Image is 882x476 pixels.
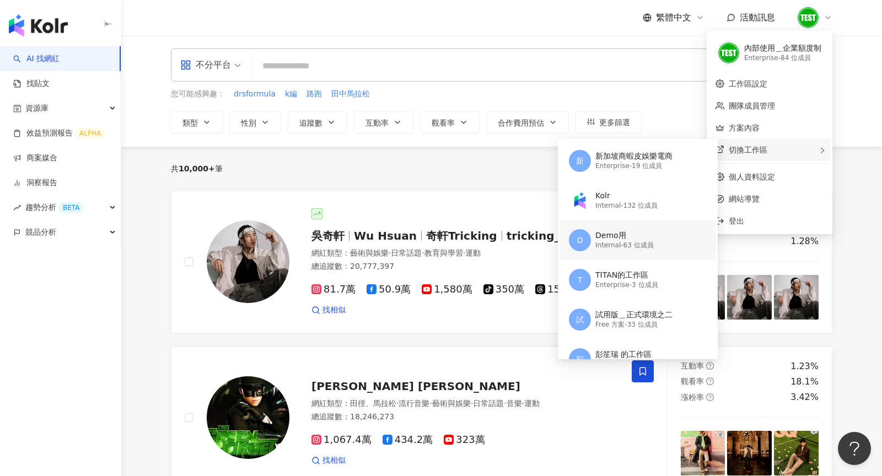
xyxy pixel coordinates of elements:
span: 藝術與娛樂 [350,248,389,257]
span: right [819,147,826,154]
img: post-image [727,431,772,475]
a: 找相似 [311,305,346,316]
span: tricking_wu [507,229,578,242]
div: Enterprise - 19 位成員 [595,161,673,171]
div: 總追蹤數 ： 18,246,273 [311,412,619,423]
span: question-circle [706,362,714,370]
span: T [578,274,583,286]
span: 活動訊息 [740,12,775,23]
span: 吳奇軒 [311,229,345,242]
span: 性別 [241,118,256,127]
div: 內部使用＿企業額度制 [744,43,821,54]
img: Kolr%20app%20icon%20%281%29.png [569,190,590,211]
div: 試用版＿正式環境之二 [595,310,673,321]
div: BETA [58,202,84,213]
span: 趨勢分析 [25,195,84,220]
span: 運動 [465,248,481,257]
a: searchAI 找網紅 [13,53,60,64]
img: KOL Avatar [207,376,289,459]
span: · [389,248,391,257]
div: 新加坡商蝦皮娛樂電商 [595,151,673,162]
span: question-circle [706,393,714,401]
img: logo [9,14,68,36]
a: 商案媒合 [13,153,57,164]
span: 434.2萬 [383,434,433,446]
div: Enterprise - 84 位成員 [744,53,821,63]
span: Wu Hsuan [354,229,417,242]
button: 互動率 [354,111,413,133]
span: D [577,234,583,246]
div: 共 筆 [171,164,223,173]
button: 觀看率 [420,111,480,133]
a: 工作區設定 [729,79,767,88]
div: Free 方案 - 33 位成員 [595,320,673,329]
img: unnamed.png [798,7,819,28]
span: 50.9萬 [367,284,411,295]
span: 試 [576,313,584,326]
span: 奇軒Tricking [426,229,497,242]
a: 個人資料設定 [729,172,775,181]
span: · [429,399,432,408]
div: TITAN的工作區 [595,270,658,281]
span: 新 [576,155,584,167]
span: 互動率 [681,361,704,370]
span: 教育與學習 [424,248,463,257]
span: 350萬 [483,284,524,295]
span: drsformula [234,89,276,100]
span: 觀看率 [432,118,455,127]
button: 追蹤數 [288,111,347,133]
span: 繁體中文 [656,12,691,24]
button: 路跑 [306,88,322,100]
button: 更多篩選 [576,111,642,133]
span: 運動 [524,399,540,408]
div: Demo用 [595,230,654,241]
span: 15.1萬 [535,284,579,295]
span: 日常話題 [391,248,422,257]
a: KOL Avatar吳奇軒Wu Hsuan奇軒Trickingtricking_wu網紅類型：藝術與娛樂·日常話題·教育與學習·運動總追蹤數：20,777,39781.7萬50.9萬1,580萬... [171,191,832,333]
div: 網紅類型 ： [311,248,619,259]
span: · [504,399,506,408]
span: · [471,399,473,408]
span: 更多篩選 [599,118,630,127]
a: 方案內容 [729,123,760,132]
img: post-image [774,275,819,320]
span: 81.7萬 [311,284,356,295]
div: Internal - 63 位成員 [595,241,654,250]
div: 總追蹤數 ： 20,777,397 [311,261,619,272]
button: 性別 [229,111,281,133]
span: k編 [285,89,297,100]
div: Enterprise - 3 位成員 [595,280,658,290]
a: 團隊成員管理 [729,101,775,110]
span: 您可能感興趣： [171,89,225,100]
span: · [463,248,465,257]
span: 漲粉率 [681,393,704,402]
span: 323萬 [444,434,485,446]
span: 流行音樂 [399,399,429,408]
button: k編 [284,88,298,100]
a: 洞察報告 [13,177,57,188]
span: 藝術與娛樂 [432,399,471,408]
span: rise [13,204,21,212]
a: 找相似 [311,455,346,466]
span: 找相似 [322,455,346,466]
div: 不分平台 [180,56,231,74]
div: 3.42% [790,391,819,403]
div: 1.23% [790,360,819,372]
iframe: Help Scout Beacon - Open [838,432,871,465]
img: KOL Avatar [207,220,289,303]
button: 田中馬拉松 [331,88,370,100]
span: 資源庫 [25,96,49,121]
span: 找相似 [322,305,346,316]
span: 1,580萬 [422,284,472,295]
span: 彭 [576,353,584,365]
span: 合作費用預估 [498,118,544,127]
div: 網紅類型 ： [311,398,619,409]
span: 音樂 [507,399,522,408]
button: 合作費用預估 [486,111,569,133]
span: question-circle [706,377,714,385]
span: 切換工作區 [729,145,767,154]
span: 競品分析 [25,220,56,245]
span: 登出 [729,217,744,225]
div: 18.1% [790,376,819,388]
img: post-image [681,431,725,475]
